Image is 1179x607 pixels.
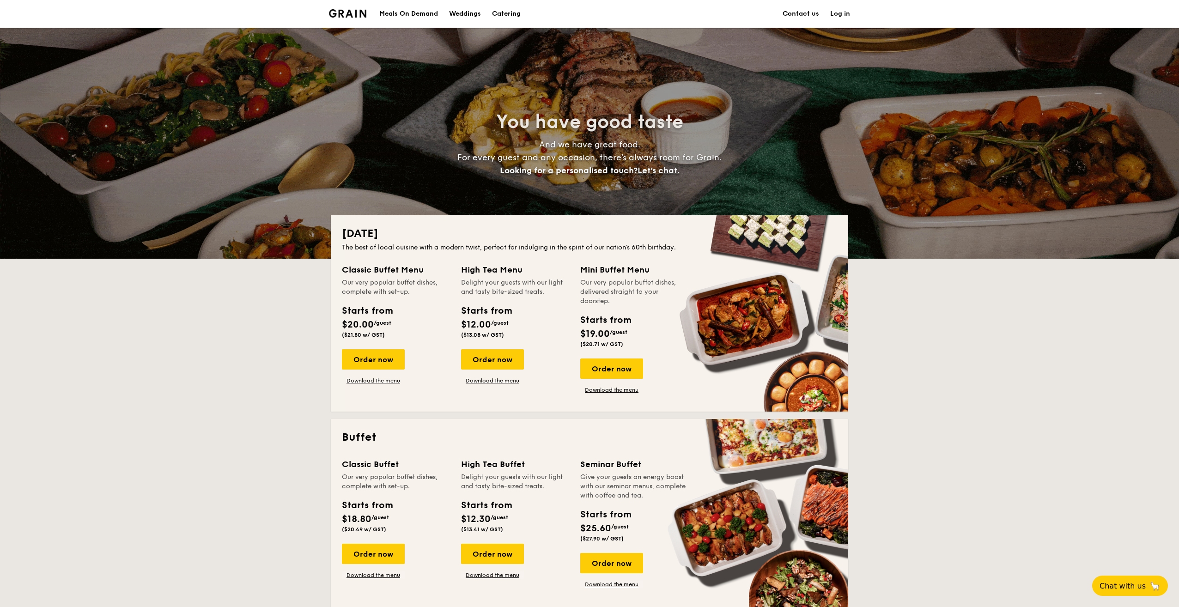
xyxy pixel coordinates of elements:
[371,514,389,521] span: /guest
[342,332,385,338] span: ($21.80 w/ GST)
[461,498,511,512] div: Starts from
[580,523,611,534] span: $25.60
[638,165,680,176] span: Let's chat.
[374,320,391,326] span: /guest
[342,278,450,297] div: Our very popular buffet dishes, complete with set-up.
[580,473,688,500] div: Give your guests an energy boost with our seminar menus, complete with coffee and tea.
[1149,581,1161,591] span: 🦙
[342,458,450,471] div: Classic Buffet
[461,377,524,384] a: Download the menu
[461,332,504,338] span: ($13.08 w/ GST)
[342,526,386,533] span: ($20.49 w/ GST)
[342,544,405,564] div: Order now
[342,571,405,579] a: Download the menu
[580,328,610,340] span: $19.00
[461,349,524,370] div: Order now
[342,226,837,241] h2: [DATE]
[580,386,643,394] a: Download the menu
[1100,582,1146,590] span: Chat with us
[342,473,450,491] div: Our very popular buffet dishes, complete with set-up.
[461,514,491,525] span: $12.30
[461,458,569,471] div: High Tea Buffet
[342,377,405,384] a: Download the menu
[461,544,524,564] div: Order now
[491,514,508,521] span: /guest
[580,553,643,573] div: Order now
[580,358,643,379] div: Order now
[342,304,392,318] div: Starts from
[580,263,688,276] div: Mini Buffet Menu
[342,498,392,512] div: Starts from
[461,526,503,533] span: ($13.41 w/ GST)
[342,263,450,276] div: Classic Buffet Menu
[461,319,491,330] span: $12.00
[329,9,366,18] a: Logotype
[611,523,629,530] span: /guest
[461,571,524,579] a: Download the menu
[329,9,366,18] img: Grain
[461,473,569,491] div: Delight your guests with our light and tasty bite-sized treats.
[461,278,569,297] div: Delight your guests with our light and tasty bite-sized treats.
[342,319,374,330] span: $20.00
[461,263,569,276] div: High Tea Menu
[342,430,837,445] h2: Buffet
[580,341,623,347] span: ($20.71 w/ GST)
[461,304,511,318] div: Starts from
[342,514,371,525] span: $18.80
[580,508,631,522] div: Starts from
[1092,576,1168,596] button: Chat with us🦙
[610,329,627,335] span: /guest
[580,313,631,327] div: Starts from
[342,349,405,370] div: Order now
[580,581,643,588] a: Download the menu
[491,320,509,326] span: /guest
[580,278,688,306] div: Our very popular buffet dishes, delivered straight to your doorstep.
[580,458,688,471] div: Seminar Buffet
[580,535,624,542] span: ($27.90 w/ GST)
[342,243,837,252] div: The best of local cuisine with a modern twist, perfect for indulging in the spirit of our nation’...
